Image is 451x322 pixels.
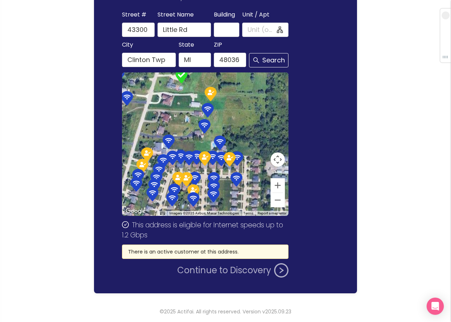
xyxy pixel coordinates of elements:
[427,298,444,315] div: Open Intercom Messenger
[169,211,239,215] span: Imagery ©2025 Airbus, Maxar Technologies
[271,193,285,207] button: Zoom out
[177,263,288,278] button: Continue to Discovery
[271,152,285,167] button: Map camera controls
[160,211,165,216] button: Keyboard shortcuts
[214,53,246,67] input: 48036
[122,220,283,240] span: This address is eligible for Internet speeds up to 1.2 Gbps
[271,178,285,193] button: Zoom in
[179,53,211,67] input: MI
[258,211,286,215] a: Report a map error
[122,40,133,50] span: City
[249,53,288,67] button: Search
[277,27,283,33] span: apartment
[122,10,146,20] span: Street #
[214,40,222,50] span: ZIP
[124,207,147,216] a: Open this area in Google Maps (opens a new window)
[214,10,235,20] span: Building
[242,10,269,20] span: Unit / Apt
[128,248,239,255] span: There is an active customer at this address.
[122,23,154,37] input: 43300
[179,40,194,50] span: State
[158,23,211,37] input: Little Rd
[122,53,175,67] input: Clinton Twp
[243,211,253,215] a: Terms (opens in new tab)
[122,221,129,228] span: check-circle
[124,207,147,216] img: Google
[248,25,276,35] input: Unit (optional)
[158,10,194,20] span: Street Name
